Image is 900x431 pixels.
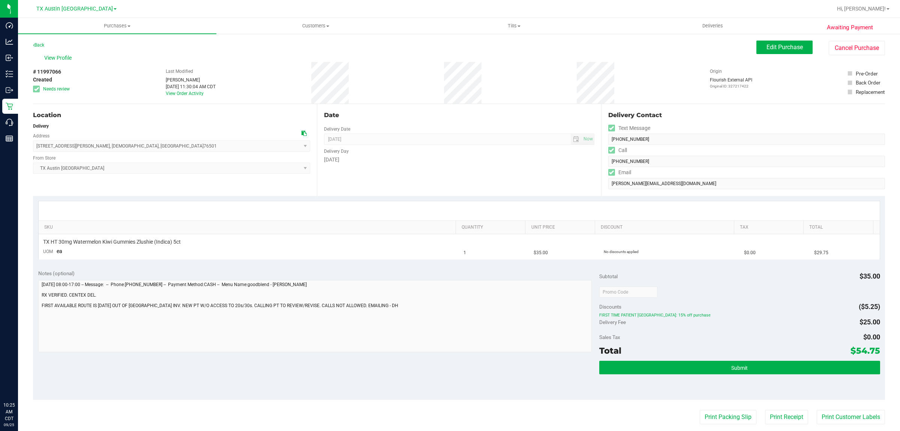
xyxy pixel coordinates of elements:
span: Awaiting Payment [827,23,873,32]
button: Cancel Purchase [829,41,885,55]
inline-svg: Outbound [6,86,13,94]
div: [DATE] [324,156,594,164]
span: TX HT 30mg Watermelon Kiwi Gummies Zlushie (Indica) 5ct [43,238,181,246]
inline-svg: Analytics [6,38,13,45]
inline-svg: Inventory [6,70,13,78]
span: $0.00 [744,249,756,256]
a: Total [809,225,870,231]
span: Needs review [43,86,70,92]
label: Last Modified [166,68,193,75]
a: View Order Activity [166,91,204,96]
span: View Profile [44,54,74,62]
div: Delivery Contact [608,111,885,120]
span: UOM [43,249,53,254]
a: Tills [415,18,613,34]
a: Tax [740,225,801,231]
button: Print Packing Slip [700,410,756,424]
label: Origin [710,68,722,75]
div: [DATE] 11:30:04 AM CDT [166,83,216,90]
span: Created [33,76,52,84]
span: $54.75 [850,345,880,356]
p: Original ID: 327217422 [710,83,752,89]
span: $29.75 [814,249,828,256]
strong: Delivery [33,124,49,129]
span: Notes (optional) [38,270,75,276]
span: Hi, [PERSON_NAME]! [837,6,886,12]
a: Deliveries [613,18,812,34]
input: Promo Code [599,286,657,298]
span: Purchases [18,23,216,29]
div: Location [33,111,310,120]
button: Print Customer Labels [817,410,885,424]
span: Submit [731,365,748,371]
span: Delivery Fee [599,319,626,325]
p: 10:25 AM CDT [3,402,15,422]
span: Edit Purchase [766,44,803,51]
a: SKU [44,225,453,231]
inline-svg: Inbound [6,54,13,62]
p: 09/25 [3,422,15,428]
label: From Store [33,155,55,161]
label: Text Message [608,123,650,134]
inline-svg: Retail [6,102,13,110]
span: Sales Tax [599,334,620,340]
label: Email [608,167,631,178]
div: Flourish External API [710,77,752,89]
a: Customers [216,18,415,34]
inline-svg: Call Center [6,119,13,126]
div: Replacement [856,88,885,96]
input: Format: (999) 999-9999 [608,134,885,145]
span: ea [57,248,62,254]
span: FIRST TIME PATIENT [GEOGRAPHIC_DATA]: 15% off purchase [599,313,880,318]
a: Unit Price [531,225,592,231]
a: Back [33,42,44,48]
span: TX Austin [GEOGRAPHIC_DATA] [36,6,113,12]
div: [PERSON_NAME] [166,77,216,83]
inline-svg: Dashboard [6,22,13,29]
span: $25.00 [859,318,880,326]
button: Submit [599,361,880,374]
div: Pre-Order [856,70,878,77]
span: Customers [217,23,414,29]
span: Subtotal [599,273,618,279]
a: Discount [601,225,731,231]
a: Purchases [18,18,216,34]
span: 1 [463,249,466,256]
input: Format: (999) 999-9999 [608,156,885,167]
span: Total [599,345,621,356]
span: ($5.25) [859,303,880,310]
label: Call [608,145,627,156]
span: Deliveries [692,23,733,29]
label: Address [33,133,49,139]
label: Delivery Day [324,148,349,155]
div: Back Order [856,79,880,86]
span: $35.00 [859,272,880,280]
div: Date [324,111,594,120]
span: # 11997066 [33,68,61,76]
inline-svg: Reports [6,135,13,142]
button: Print Receipt [765,410,808,424]
span: $35.00 [534,249,548,256]
span: No discounts applied [604,250,639,254]
span: $0.00 [863,333,880,341]
div: Copy address to clipboard [301,130,307,137]
span: Tills [415,23,613,29]
label: Delivery Date [324,126,350,133]
a: Quantity [462,225,522,231]
span: Discounts [599,300,621,313]
button: Edit Purchase [756,41,813,54]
